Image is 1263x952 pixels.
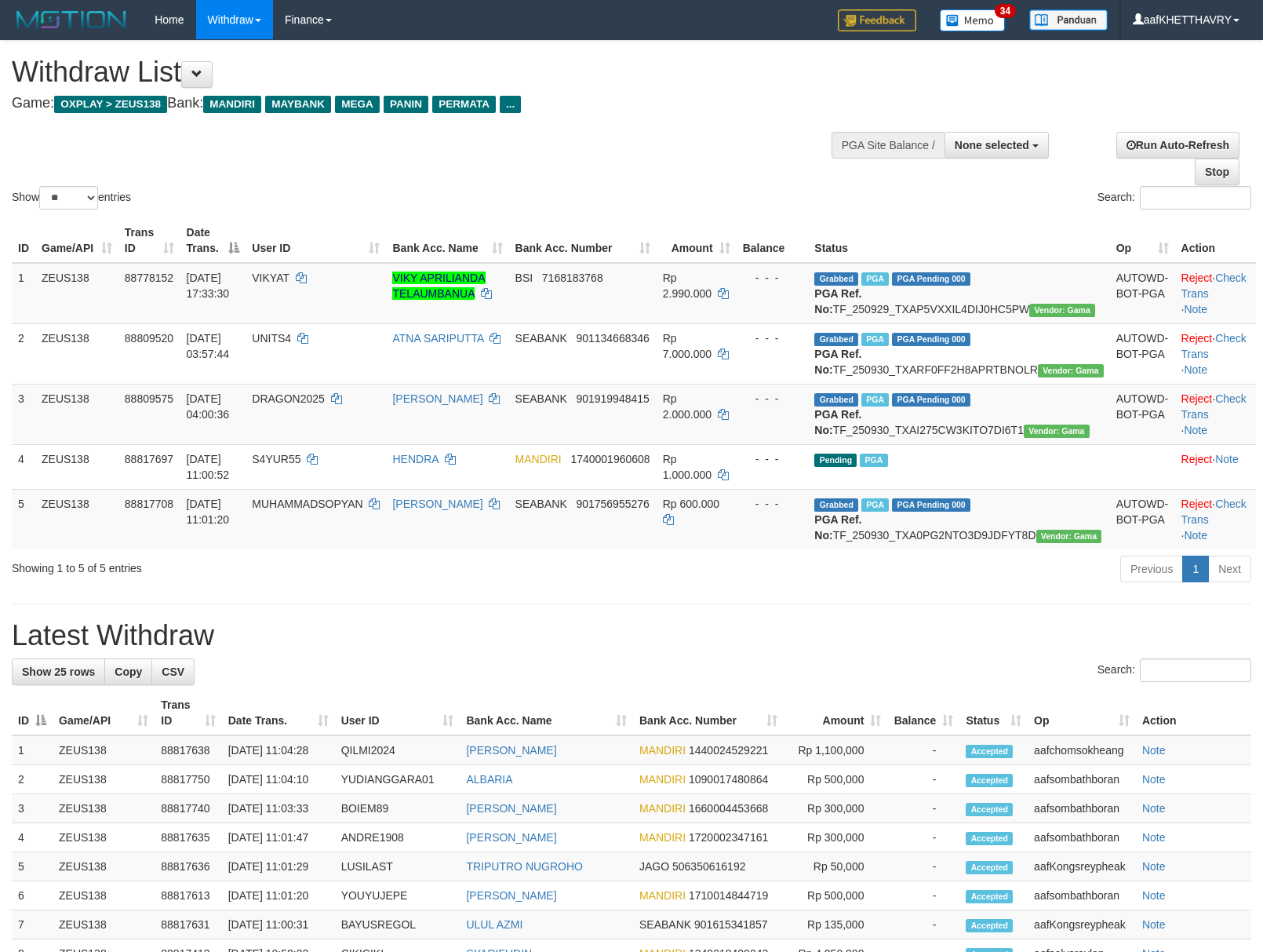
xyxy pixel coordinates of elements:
[672,860,745,873] span: Copy 506350616192 to clipboard
[252,498,362,510] span: MUHAMMADSOPYAN
[1184,529,1207,542] a: Note
[222,765,335,794] td: [DATE] 11:04:10
[887,794,959,823] td: -
[1097,658,1251,682] label: Search:
[1140,186,1251,210] input: Search:
[222,852,335,881] td: [DATE] 11:01:29
[222,691,335,735] th: Date Trans.: activate to sort column ascending
[1181,392,1247,421] a: Check Trans
[814,408,861,436] b: PGA Ref. No:
[155,881,221,910] td: 88817613
[155,735,221,765] td: 88817638
[814,333,858,346] span: Grabbed
[743,330,803,346] div: - - -
[335,735,460,765] td: QILMI2024
[892,272,970,286] span: PGA Pending
[887,910,959,939] td: -
[1142,831,1166,844] a: Note
[12,8,131,31] img: MOTION_logo.png
[252,453,300,465] span: S4YUR55
[125,498,173,510] span: 88817708
[1036,530,1102,543] span: Vendor URL: https://trx31.1velocity.biz
[335,765,460,794] td: YUDIANGGARA01
[861,272,889,286] span: Marked by aafchomsokheang
[1028,735,1136,765] td: aafchomsokheang
[222,794,335,823] td: [DATE] 11:03:33
[808,263,1109,324] td: TF_250929_TXAP5VXXIL4DIJ0HC5PW
[187,498,230,526] span: [DATE] 11:01:20
[887,823,959,852] td: -
[335,691,460,735] th: User ID: activate to sort column ascending
[1181,332,1213,345] a: Reject
[784,735,888,765] td: Rp 1,100,000
[515,332,567,345] span: SEABANK
[1181,392,1213,405] a: Reject
[187,392,230,421] span: [DATE] 04:00:36
[335,910,460,939] td: BAYUSREGOL
[12,57,826,88] h1: Withdraw List
[1175,218,1256,263] th: Action
[887,881,959,910] td: -
[1182,556,1209,582] a: 1
[222,910,335,939] td: [DATE] 11:00:31
[12,384,35,444] td: 3
[466,831,556,844] a: [PERSON_NAME]
[222,881,335,910] td: [DATE] 11:01:20
[35,323,118,384] td: ZEUS138
[35,489,118,549] td: ZEUS138
[814,498,858,512] span: Grabbed
[12,489,35,549] td: 5
[54,96,167,113] span: OXPLAY > ZEUS138
[335,852,460,881] td: LUSILAST
[1181,272,1213,284] a: Reject
[966,832,1013,845] span: Accepted
[639,889,686,902] span: MANDIRI
[1029,9,1108,31] img: panduan.png
[694,918,767,931] span: Copy 901615341857 to clipboard
[808,323,1109,384] td: TF_250930_TXARF0FF2H8APRTBNOLR
[12,323,35,384] td: 2
[639,918,691,931] span: SEABANK
[814,393,858,407] span: Grabbed
[1116,132,1239,159] a: Run Auto-Refresh
[743,270,803,286] div: - - -
[1120,556,1183,582] a: Previous
[784,794,888,823] td: Rp 300,000
[743,451,803,467] div: - - -
[887,691,959,735] th: Balance: activate to sort column ascending
[1028,691,1136,735] th: Op: activate to sort column ascending
[386,218,508,263] th: Bank Acc. Name: activate to sort column ascending
[784,823,888,852] td: Rp 300,000
[466,918,522,931] a: ULUL AZMI
[1175,384,1256,444] td: · ·
[995,4,1016,18] span: 34
[125,392,173,405] span: 88809575
[432,96,496,113] span: PERMATA
[155,691,221,735] th: Trans ID: activate to sort column ascending
[53,852,155,881] td: ZEUS138
[861,333,889,346] span: Marked by aafkaynarin
[12,881,53,910] td: 6
[12,658,105,685] a: Show 25 rows
[1136,691,1251,735] th: Action
[966,745,1013,758] span: Accepted
[35,384,118,444] td: ZEUS138
[1028,765,1136,794] td: aafsombathboran
[466,860,583,873] a: TRIPUTRO NUGROHO
[639,773,686,786] span: MANDIRI
[1181,272,1247,300] a: Check Trans
[1029,304,1095,317] span: Vendor URL: https://trx31.1velocity.biz
[155,910,221,939] td: 88817631
[663,498,719,510] span: Rp 600.000
[1142,889,1166,902] a: Note
[1024,425,1090,438] span: Vendor URL: https://trx31.1velocity.biz
[887,765,959,794] td: -
[466,773,512,786] a: ALBARIA
[335,794,460,823] td: BOIEM89
[125,453,173,465] span: 88817697
[832,132,945,159] div: PGA Site Balance /
[814,287,861,316] b: PGA Ref. No:
[1110,384,1175,444] td: AUTOWD-BOT-PGA
[633,691,784,735] th: Bank Acc. Number: activate to sort column ascending
[1181,498,1213,510] a: Reject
